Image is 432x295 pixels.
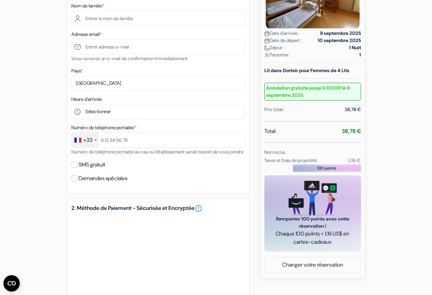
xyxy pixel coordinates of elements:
[264,83,361,100] small: Annulation gratuite jusqu’à 00:00 le 6 septembre 2025
[342,128,361,135] strong: 38,78 €
[71,39,245,54] input: Entrer adresse e-mail
[289,181,337,215] img: gift_card_hero_new.png
[71,96,102,103] label: Heure d'arrivée
[71,204,245,213] h5: 2. Méthode de Paiement - Sécurisée et Encryptée
[72,133,99,147] div: France: +33
[264,44,284,51] span: Séjour :
[70,214,247,292] iframe: Cadre de saisie sécurisé pour le paiement
[264,37,302,44] span: Date de départ :
[264,67,349,73] b: Lit dans Dortoir pour Femmes de 4 Lits
[318,37,361,44] strong: 10 septembre 2025
[71,132,245,148] input: 6 12 34 56 78
[264,127,276,135] span: Total:
[264,106,285,113] div: Prix total :
[71,31,102,38] label: Adresse email
[264,149,285,155] small: Non inclus
[264,31,269,36] img: calendar.svg
[71,55,187,62] small: Vous recevrez un e-mail de confirmation immédiatement
[317,165,336,171] span: 100 points
[264,38,269,43] img: calendar.svg
[3,275,20,292] button: Ouvrir le widget CMP
[71,149,243,155] small: Numéro de téléphone portable au cas où l'établissement aurait besoin de vous joindre
[264,157,318,163] small: Taxes et frais de propriété:
[265,258,361,271] a: Changer votre réservation
[71,11,245,26] input: Entrer le nom de famille
[273,215,353,230] span: Remportez 100 points avec cette réservation !
[264,30,299,37] span: Date d'arrivée :
[264,45,269,51] img: moon.svg
[194,204,203,213] a: error_outline
[264,53,269,58] img: user_icon.svg
[320,30,361,37] strong: 9 septembre 2025
[83,136,93,144] div: +33
[71,2,104,10] label: Nom de famille
[71,124,136,131] label: Numéro de telephone portable
[71,67,83,75] label: Pays
[273,230,353,246] span: Chaque 100 points = 1,16 US$ en cartes-cadeaux
[79,174,127,183] label: Demandes spéciales
[359,51,361,58] strong: 1
[79,160,105,170] label: SMS gratuit
[349,44,361,51] strong: 1 Nuit
[348,157,361,163] small: 1,06 €
[264,51,290,58] span: Personne :
[345,106,361,113] div: 38,78 €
